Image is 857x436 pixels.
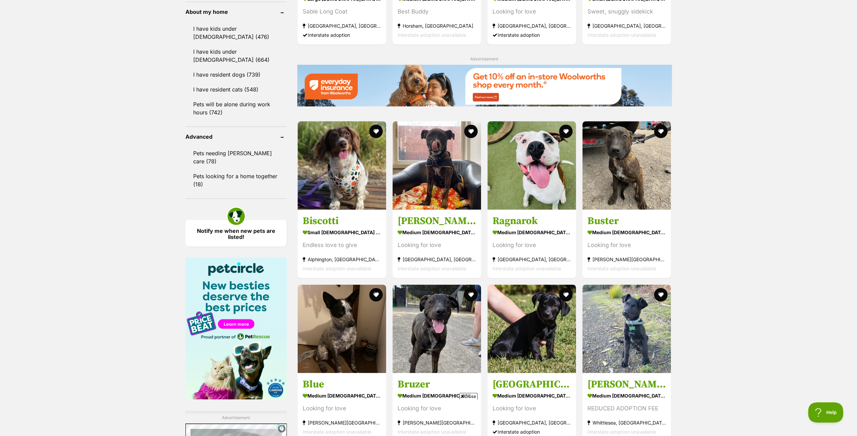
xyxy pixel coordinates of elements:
[493,255,571,264] strong: [GEOGRAPHIC_DATA], [GEOGRAPHIC_DATA]
[393,210,481,278] a: [PERSON_NAME] medium [DEMOGRAPHIC_DATA] Dog Looking for love [GEOGRAPHIC_DATA], [GEOGRAPHIC_DATA]...
[393,121,481,210] img: Rex - Staffy Dog
[559,288,573,301] button: favourite
[459,393,478,400] span: Close
[493,266,561,271] span: Interstate adoption unavailable
[185,146,287,168] a: Pets needing [PERSON_NAME] care (78)
[487,121,576,210] img: Ragnarok - Boxer x Staffordshire Bull Terrier Dog
[493,7,571,16] div: Looking for love
[654,288,668,301] button: favourite
[303,30,381,39] div: Interstate adoption
[808,402,843,423] iframe: Help Scout Beacon - Open
[303,429,371,434] span: Interstate adoption unavailable
[185,45,287,67] a: I have kids under [DEMOGRAPHIC_DATA] (664)
[303,266,371,271] span: Interstate adoption unavailable
[369,125,383,138] button: favourite
[587,266,656,271] span: Interstate adoption unavailable
[582,121,671,210] img: Buster - Staffordshire Bull Terrier Dog
[398,215,476,227] h3: [PERSON_NAME]
[297,64,672,107] a: Everyday Insurance promotional banner
[306,402,552,433] iframe: Advertisement
[493,30,571,39] div: Interstate adoption
[185,9,287,15] header: About my home
[398,21,476,30] strong: Horsham, [GEOGRAPHIC_DATA]
[185,82,287,97] a: I have resident cats (548)
[587,215,666,227] h3: Buster
[398,32,466,37] span: Interstate adoption unavailable
[303,390,381,400] strong: medium [DEMOGRAPHIC_DATA] Dog
[587,404,666,413] div: REDUCED ADOPTION FEE
[298,210,386,278] a: Biscotti small [DEMOGRAPHIC_DATA] Dog Endless love to give Alphington, [GEOGRAPHIC_DATA] Intersta...
[587,418,666,427] strong: Whittlesea, [GEOGRAPHIC_DATA]
[587,378,666,390] h3: [PERSON_NAME] ([PERSON_NAME])
[470,56,498,61] span: Advertisement
[587,227,666,237] strong: medium [DEMOGRAPHIC_DATA] Dog
[587,429,656,434] span: Interstate adoption unavailable
[398,227,476,237] strong: medium [DEMOGRAPHIC_DATA] Dog
[493,378,571,390] h3: [GEOGRAPHIC_DATA]
[303,241,381,250] div: Endless love to give
[493,241,571,250] div: Looking for love
[587,7,666,16] div: Sweet, snuggly sidekick
[398,255,476,264] strong: [GEOGRAPHIC_DATA], [GEOGRAPHIC_DATA]
[487,210,576,278] a: Ragnarok medium [DEMOGRAPHIC_DATA] Dog Looking for love [GEOGRAPHIC_DATA], [GEOGRAPHIC_DATA] Inte...
[393,284,481,373] img: Bruzer - Staffordshire Bull Terrier Dog
[398,7,476,16] div: Best Buddy
[298,121,386,210] img: Biscotti - Dachshund (Miniature Long Haired) Dog
[587,241,666,250] div: Looking for love
[587,32,656,37] span: Interstate adoption unavailable
[303,215,381,227] h3: Biscotti
[654,125,668,138] button: favourite
[297,64,672,106] img: Everyday Insurance promotional banner
[303,227,381,237] strong: small [DEMOGRAPHIC_DATA] Dog
[185,22,287,44] a: I have kids under [DEMOGRAPHIC_DATA] (476)
[185,257,287,399] img: Pet Circle promo banner
[464,288,478,301] button: favourite
[303,255,381,264] strong: Alphington, [GEOGRAPHIC_DATA]
[582,210,671,278] a: Buster medium [DEMOGRAPHIC_DATA] Dog Looking for love [PERSON_NAME][GEOGRAPHIC_DATA] Interstate a...
[298,284,386,373] img: Blue - Australian Kelpie x Australian Cattle Dog
[185,220,287,246] a: Notify me when new pets are listed!
[493,390,571,400] strong: medium [DEMOGRAPHIC_DATA] Dog
[185,134,287,140] header: Advanced
[587,390,666,400] strong: medium [DEMOGRAPHIC_DATA] Dog
[587,255,666,264] strong: [PERSON_NAME][GEOGRAPHIC_DATA]
[303,21,381,30] strong: [GEOGRAPHIC_DATA], [GEOGRAPHIC_DATA]
[185,169,287,191] a: Pets looking for a home together (18)
[303,418,381,427] strong: [PERSON_NAME][GEOGRAPHIC_DATA]
[587,21,666,30] strong: [GEOGRAPHIC_DATA], [GEOGRAPHIC_DATA]
[303,404,381,413] div: Looking for love
[493,21,571,30] strong: [GEOGRAPHIC_DATA], [GEOGRAPHIC_DATA]
[398,266,466,271] span: Interstate adoption unavailable
[493,227,571,237] strong: medium [DEMOGRAPHIC_DATA] Dog
[559,125,573,138] button: favourite
[493,215,571,227] h3: Ragnarok
[185,97,287,119] a: Pets will be alone during work hours (742)
[398,241,476,250] div: Looking for love
[487,284,576,373] img: Paris - Border Collie x Australian Kelpie Dog
[303,7,381,16] div: Sable Long Coat
[464,125,478,138] button: favourite
[303,378,381,390] h3: Blue
[582,284,671,373] img: Garrett (gary) - Australian Kelpie x Border Collie Dog
[185,67,287,82] a: I have resident dogs (739)
[279,426,285,432] img: info.svg
[398,378,476,390] h3: Bruzer
[369,288,383,301] button: favourite
[398,390,476,400] strong: medium [DEMOGRAPHIC_DATA] Dog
